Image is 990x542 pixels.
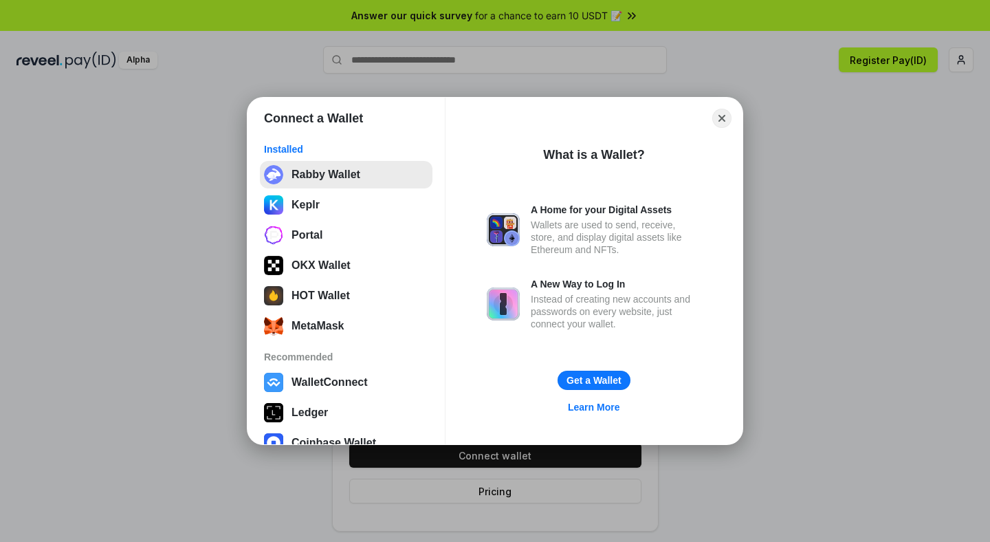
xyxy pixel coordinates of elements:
[260,282,432,310] button: HOT Wallet
[531,293,701,330] div: Instead of creating new accounts and passwords on every website, just connect your wallet.
[487,213,520,246] img: svg+xml,%3Csvg%20xmlns%3D%22http%3A%2F%2Fwww.w3.org%2F2000%2Fsvg%22%20fill%3D%22none%22%20viewBox...
[291,259,351,272] div: OKX Wallet
[260,191,432,219] button: Keplr
[291,169,360,181] div: Rabby Wallet
[291,229,322,241] div: Portal
[264,256,283,275] img: 5VZ71FV6L7PA3gg3tXrdQ+DgLhC+75Wq3no69P3MC0NFQpx2lL04Ql9gHK1bRDjsSBIvScBnDTk1WrlGIZBorIDEYJj+rhdgn...
[264,373,283,392] img: svg+xml,%3Csvg%20width%3D%2228%22%20height%3D%2228%22%20viewBox%3D%220%200%2028%2028%22%20fill%3D...
[264,403,283,422] img: svg+xml,%3Csvg%20xmlns%3D%22http%3A%2F%2Fwww.w3.org%2F2000%2Fsvg%22%20width%3D%2228%22%20height%3...
[264,433,283,453] img: svg+xml,%3Csvg%20width%3D%2228%22%20height%3D%2228%22%20viewBox%3D%220%200%2028%2028%22%20fill%3D...
[291,406,328,419] div: Ledger
[264,165,283,184] img: svg+xml;base64,PHN2ZyB3aWR0aD0iMzIiIGhlaWdodD0iMzIiIHZpZXdCb3g9IjAgMCAzMiAzMiIgZmlsbD0ibm9uZSIgeG...
[531,219,701,256] div: Wallets are used to send, receive, store, and display digital assets like Ethereum and NFTs.
[531,278,701,290] div: A New Way to Log In
[291,376,368,389] div: WalletConnect
[487,288,520,321] img: svg+xml,%3Csvg%20xmlns%3D%22http%3A%2F%2Fwww.w3.org%2F2000%2Fsvg%22%20fill%3D%22none%22%20viewBox...
[566,374,621,387] div: Get a Wallet
[264,316,283,336] img: svg+xml;base64,PHN2ZyB3aWR0aD0iMzUiIGhlaWdodD0iMzQiIHZpZXdCb3g9IjAgMCAzNSAzNCIgZmlsbD0ibm9uZSIgeG...
[712,109,731,128] button: Close
[264,195,283,215] img: ByMCUfJCc2WaAAAAAElFTkSuQmCC
[291,320,344,332] div: MetaMask
[531,204,701,216] div: A Home for your Digital Assets
[260,429,432,457] button: Coinbase Wallet
[260,161,432,188] button: Rabby Wallet
[558,371,630,390] button: Get a Wallet
[264,286,283,305] img: 8zcXD2M10WKU0JIAAAAASUVORK5CYII=
[291,437,376,449] div: Coinbase Wallet
[543,147,644,163] div: What is a Wallet?
[260,221,432,249] button: Portal
[260,312,432,340] button: MetaMask
[264,143,428,155] div: Installed
[260,399,432,426] button: Ledger
[291,290,350,302] div: HOT Wallet
[264,110,363,127] h1: Connect a Wallet
[264,226,283,245] img: svg+xml;base64,PHN2ZyB3aWR0aD0iMjYiIGhlaWdodD0iMjYiIHZpZXdCb3g9IjAgMCAyNiAyNiIgZmlsbD0ibm9uZSIgeG...
[560,398,628,416] a: Learn More
[291,199,320,211] div: Keplr
[264,351,428,363] div: Recommended
[260,369,432,396] button: WalletConnect
[260,252,432,279] button: OKX Wallet
[568,401,619,413] div: Learn More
